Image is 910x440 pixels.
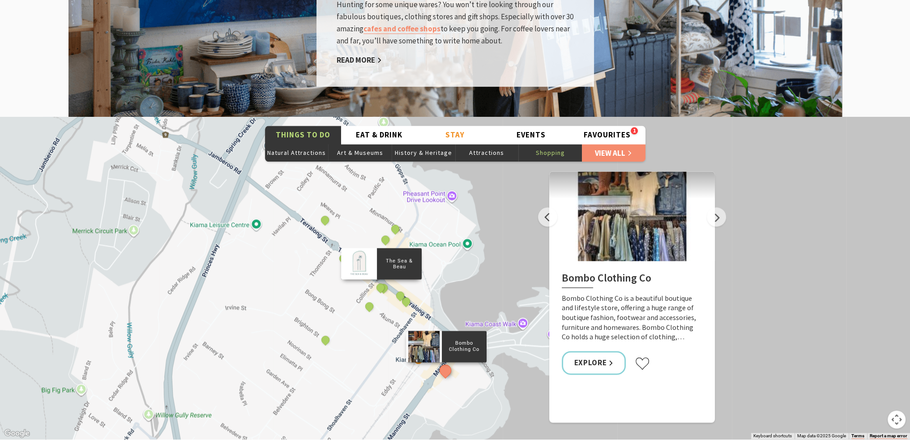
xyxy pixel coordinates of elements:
button: Natural Attractions [265,144,329,162]
button: Things To Do [265,126,341,144]
button: See detail about The Sea & Beau [375,282,386,293]
a: Explore [562,351,626,375]
button: See detail about The Collective Beat - Kiama [379,234,391,245]
button: See detail about Kiama Cycles and Sports [389,223,401,235]
span: 1 [631,128,638,133]
img: Google [2,427,32,439]
a: Open this area in Google Maps (opens a new window) [2,427,32,439]
p: Bombo Clothing Co is a beautiful boutique and lifestyle store, offering a huge range of boutique ... [562,294,702,342]
a: Read More [337,55,382,65]
a: Terms (opens in new tab) [851,433,864,439]
button: History & Heritage [392,144,455,162]
span: Map data ©2025 Google [797,433,846,438]
button: See detail about The Bookshop Kiama [400,295,412,307]
button: Stay [417,126,493,144]
button: Keyboard shortcuts [753,433,792,439]
p: Bombo Clothing Co [441,339,486,353]
button: See detail about Bombo Clothing Co [437,362,453,378]
button: Attractions [455,144,519,162]
button: Events [493,126,569,144]
button: Eat & Drink [341,126,417,144]
button: Favourites1 [569,126,645,144]
a: cafes and coffee shops [363,24,440,34]
p: The Sea & Beau [377,256,422,271]
button: See detail about Historic Terrace Houses, Kiama [320,334,331,346]
button: Next [707,207,726,226]
button: See detail about Kiama Village [319,214,331,226]
a: View All [582,144,645,162]
h2: Bombo Clothing Co [562,272,702,288]
a: Report a map error [870,433,907,439]
button: Previous [538,207,557,226]
button: Shopping [518,144,582,162]
button: Art & Museums [328,144,392,162]
button: Map camera controls [888,410,906,428]
button: Click to favourite Bombo Clothing Co [635,357,650,370]
button: See detail about Kiama Ceramic Art Studio - Teaching and Making Ceramics [363,300,375,312]
button: See detail about Kiama Toy World [394,290,406,301]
